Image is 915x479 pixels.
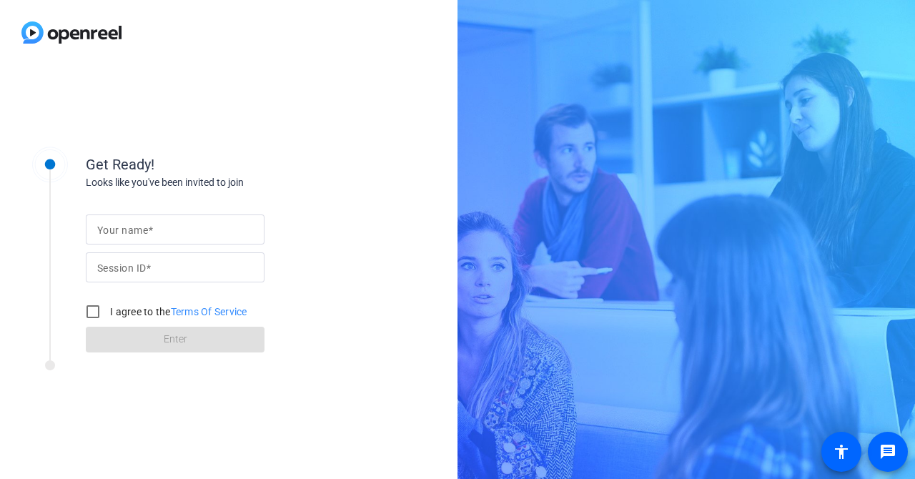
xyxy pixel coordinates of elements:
mat-icon: message [879,443,896,460]
div: Looks like you've been invited to join [86,175,372,190]
mat-label: Your name [97,224,148,236]
div: Get Ready! [86,154,372,175]
a: Terms Of Service [171,306,247,317]
mat-label: Session ID [97,262,146,274]
label: I agree to the [107,305,247,319]
mat-icon: accessibility [833,443,850,460]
